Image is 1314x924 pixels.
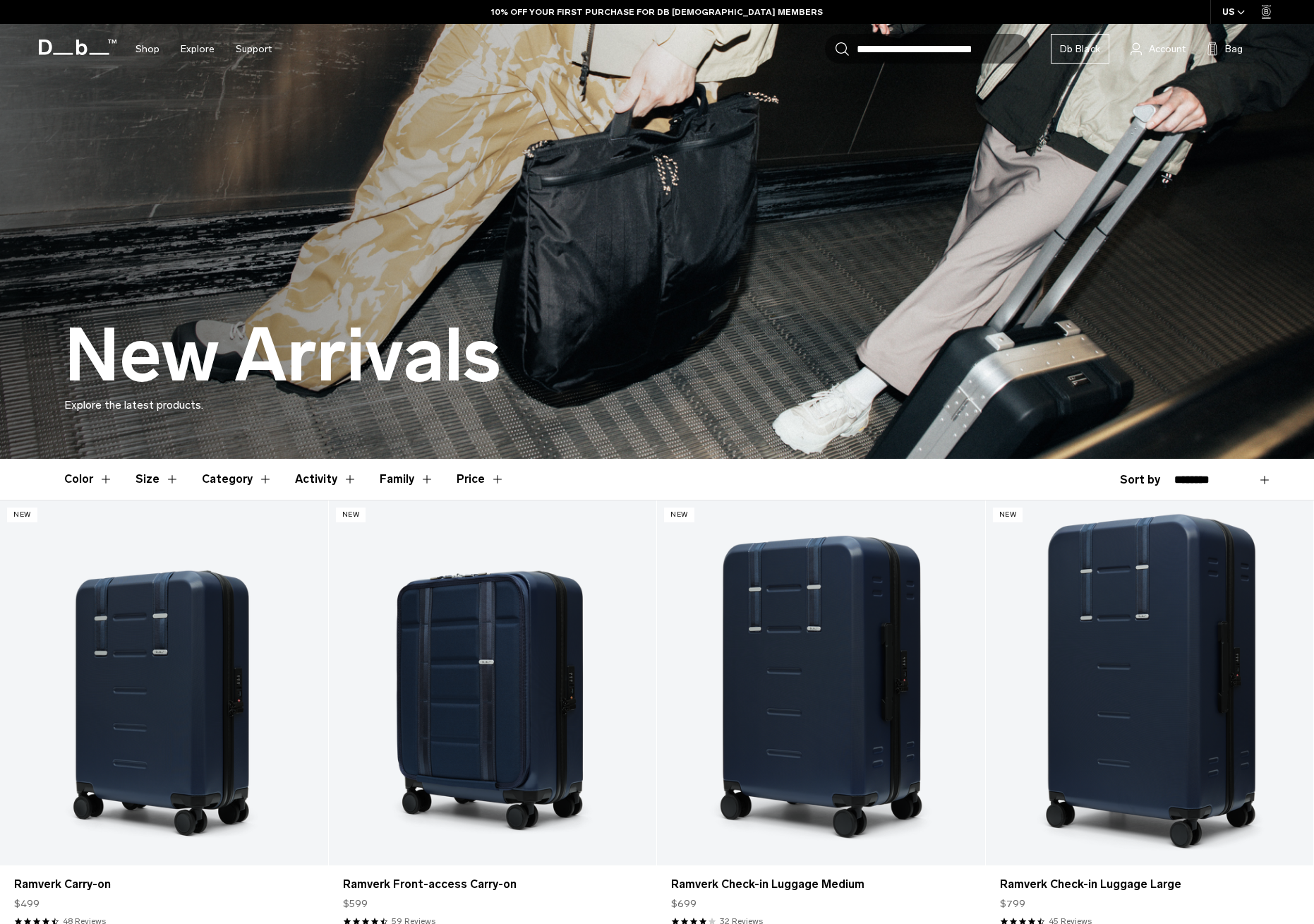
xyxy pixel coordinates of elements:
[1000,876,1300,893] a: Ramverk Check-in Luggage Large
[657,500,985,865] a: Ramverk Check-in Luggage Medium
[202,459,272,500] button: Toggle Filter
[1051,34,1109,64] a: Db Black
[125,24,282,74] nav: Main Navigation
[64,315,501,397] h1: New Arrivals
[295,459,357,500] button: Toggle Filter
[986,500,1314,865] a: Ramverk Check-in Luggage Large
[664,508,694,522] p: New
[14,876,314,893] a: Ramverk Carry-on
[491,6,823,18] a: 10% OFF YOUR FIRST PURCHASE FOR DB [DEMOGRAPHIC_DATA] MEMBERS
[671,896,697,911] span: $699
[993,508,1023,522] p: New
[343,876,643,893] a: Ramverk Front-access Carry-on
[336,508,366,522] p: New
[329,500,657,865] a: Ramverk Front-access Carry-on
[1149,42,1186,56] span: Account
[236,24,272,74] a: Support
[671,876,971,893] a: Ramverk Check-in Luggage Medium
[64,397,1250,414] p: Explore the latest products.
[1000,896,1025,911] span: $799
[343,896,368,911] span: $599
[135,24,159,74] a: Shop
[1207,40,1243,57] button: Bag
[135,459,179,500] button: Toggle Filter
[181,24,215,74] a: Explore
[14,896,40,911] span: $499
[1131,40,1186,57] a: Account
[7,508,37,522] p: New
[1225,42,1243,56] span: Bag
[380,459,434,500] button: Toggle Filter
[64,459,113,500] button: Toggle Filter
[457,459,505,500] button: Toggle Price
